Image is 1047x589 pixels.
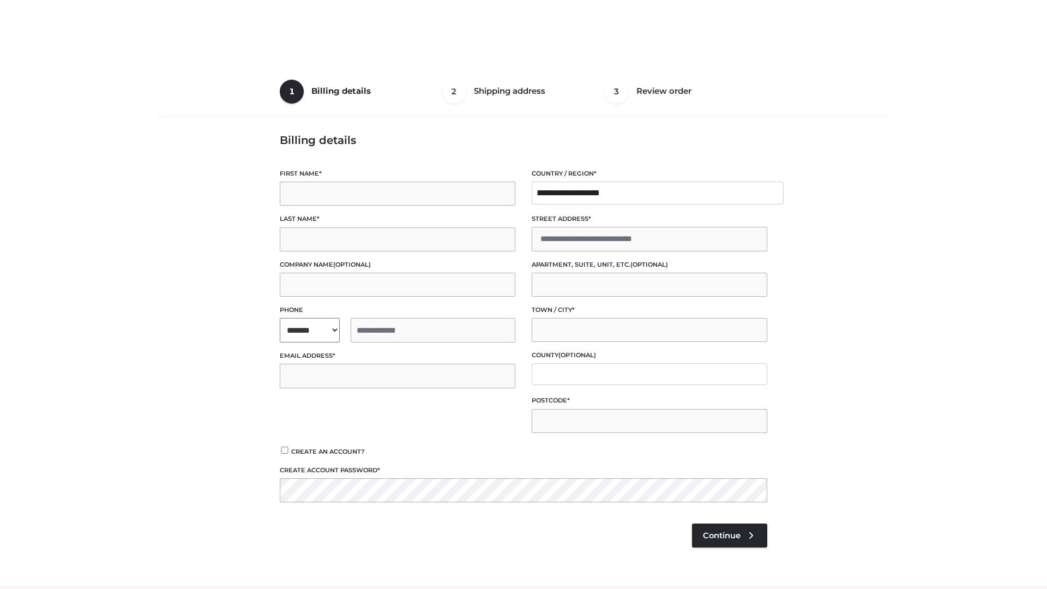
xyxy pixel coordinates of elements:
label: Apartment, suite, unit, etc. [532,260,767,270]
label: Street address [532,214,767,224]
span: Create an account? [291,448,365,455]
label: Phone [280,305,515,315]
label: Create account password [280,465,767,476]
label: Town / City [532,305,767,315]
span: 2 [442,80,466,104]
h3: Billing details [280,134,767,147]
span: 1 [280,80,304,104]
span: Shipping address [474,86,545,96]
label: Company name [280,260,515,270]
label: Country / Region [532,169,767,179]
label: Postcode [532,395,767,406]
span: (optional) [558,351,596,359]
span: 3 [605,80,629,104]
label: Last name [280,214,515,224]
span: (optional) [333,261,371,268]
a: Continue [692,524,767,548]
input: Create an account? [280,447,290,454]
span: Billing details [311,86,371,96]
label: Email address [280,351,515,361]
label: First name [280,169,515,179]
span: (optional) [630,261,668,268]
span: Continue [703,531,741,540]
span: Review order [636,86,691,96]
label: County [532,350,767,360]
